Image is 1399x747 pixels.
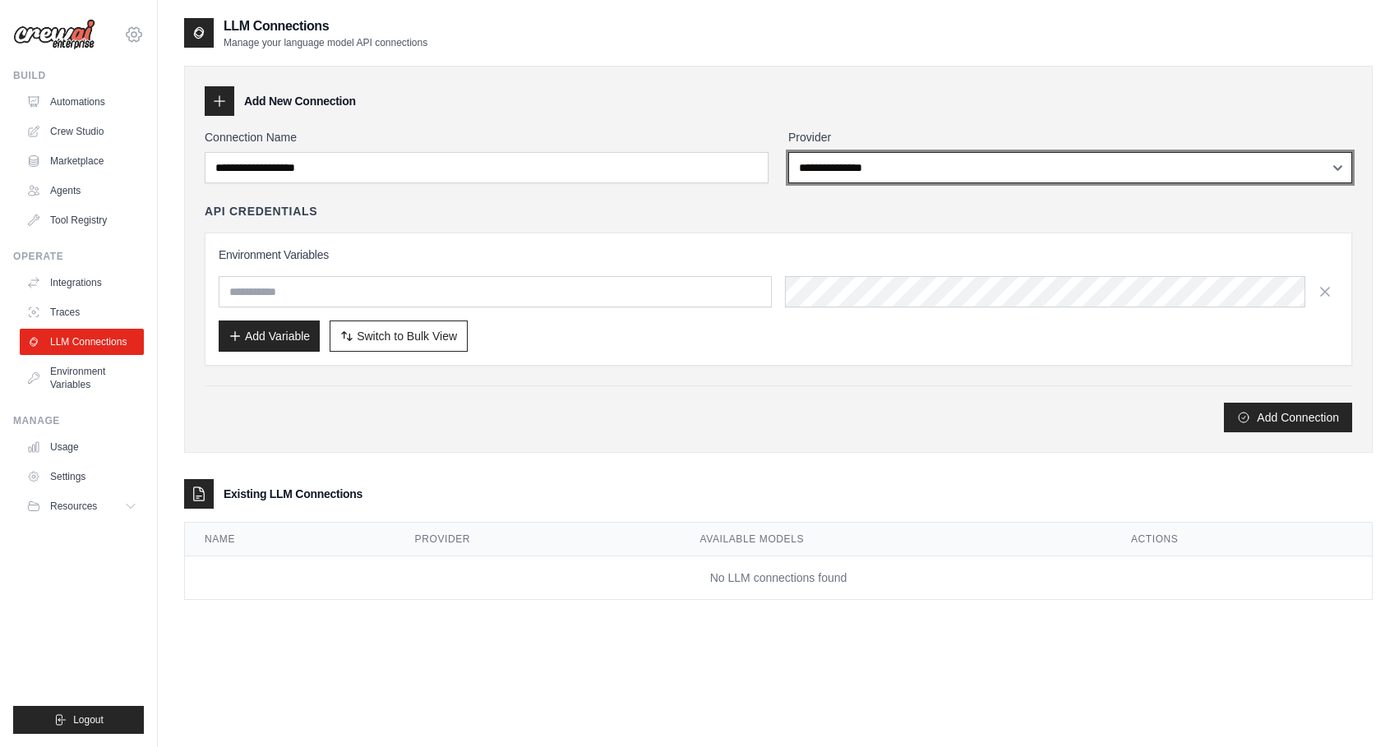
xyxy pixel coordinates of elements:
[13,19,95,50] img: Logo
[20,118,144,145] a: Crew Studio
[219,320,320,352] button: Add Variable
[20,329,144,355] a: LLM Connections
[224,36,427,49] p: Manage your language model API connections
[788,129,1352,145] label: Provider
[395,523,681,556] th: Provider
[20,89,144,115] a: Automations
[205,203,317,219] h4: API Credentials
[20,493,144,519] button: Resources
[357,328,457,344] span: Switch to Bulk View
[20,178,144,204] a: Agents
[20,358,144,398] a: Environment Variables
[20,434,144,460] a: Usage
[185,556,1372,600] td: No LLM connections found
[185,523,395,556] th: Name
[20,299,144,325] a: Traces
[13,706,144,734] button: Logout
[224,486,362,502] h3: Existing LLM Connections
[20,207,144,233] a: Tool Registry
[224,16,427,36] h2: LLM Connections
[1224,403,1352,432] button: Add Connection
[219,247,1338,263] h3: Environment Variables
[1111,523,1372,556] th: Actions
[13,69,144,82] div: Build
[330,320,468,352] button: Switch to Bulk View
[13,250,144,263] div: Operate
[205,129,769,145] label: Connection Name
[13,414,144,427] div: Manage
[681,523,1111,556] th: Available Models
[20,270,144,296] a: Integrations
[20,463,144,490] a: Settings
[244,93,356,109] h3: Add New Connection
[73,713,104,726] span: Logout
[50,500,97,513] span: Resources
[20,148,144,174] a: Marketplace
